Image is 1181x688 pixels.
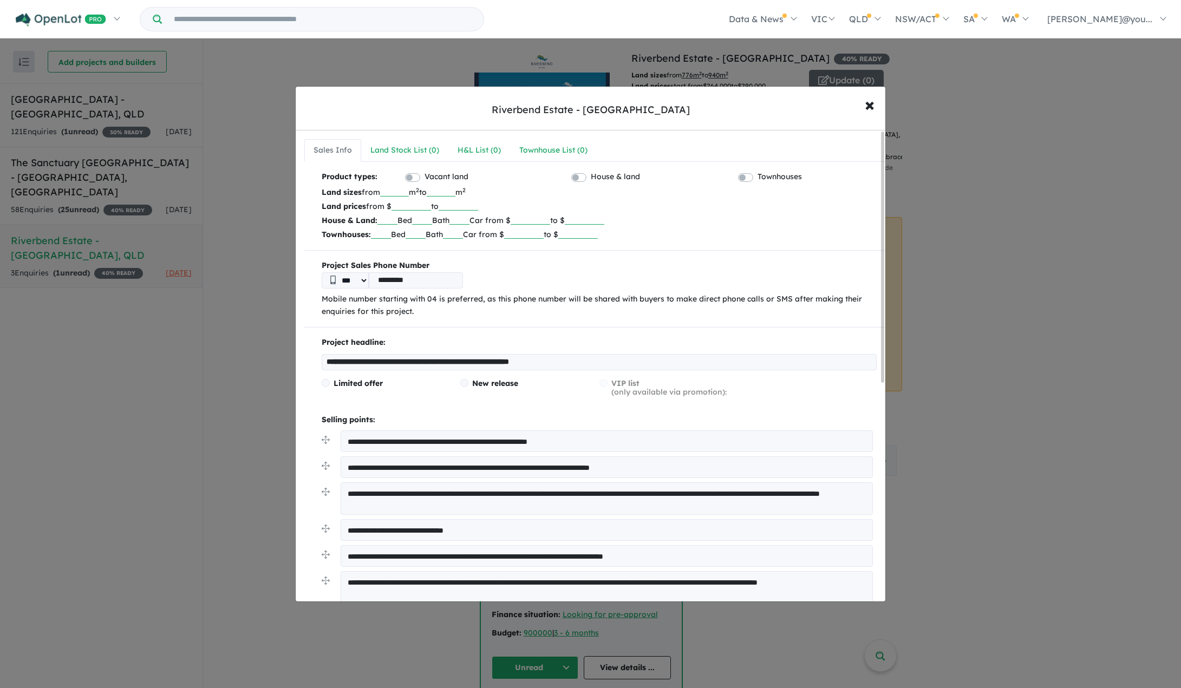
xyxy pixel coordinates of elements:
[462,186,466,194] sup: 2
[492,103,690,117] div: Riverbend Estate - [GEOGRAPHIC_DATA]
[758,171,802,184] label: Townhouses
[322,488,330,496] img: drag.svg
[591,171,640,184] label: House & land
[322,551,330,559] img: drag.svg
[865,93,875,116] span: ×
[322,230,371,239] b: Townhouses:
[322,215,377,225] b: House & Land:
[16,13,106,27] img: Openlot PRO Logo White
[322,227,877,241] p: Bed Bath Car from $ to $
[330,276,336,284] img: Phone icon
[322,414,877,427] p: Selling points:
[322,213,877,227] p: Bed Bath Car from $ to $
[322,259,877,272] b: Project Sales Phone Number
[334,378,383,388] span: Limited offer
[314,144,352,157] div: Sales Info
[322,199,877,213] p: from $ to
[322,336,877,349] p: Project headline:
[519,144,588,157] div: Townhouse List ( 0 )
[164,8,481,31] input: Try estate name, suburb, builder or developer
[322,187,362,197] b: Land sizes
[425,171,468,184] label: Vacant land
[322,201,366,211] b: Land prices
[370,144,439,157] div: Land Stock List ( 0 )
[472,378,518,388] span: New release
[322,293,877,319] p: Mobile number starting with 04 is preferred, as this phone number will be shared with buyers to m...
[322,576,330,585] img: drag.svg
[416,186,419,194] sup: 2
[1047,14,1152,24] span: [PERSON_NAME]@you...
[322,171,377,185] b: Product types:
[458,144,501,157] div: H&L List ( 0 )
[322,185,877,199] p: from m to m
[322,462,330,470] img: drag.svg
[322,436,330,444] img: drag.svg
[322,525,330,533] img: drag.svg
